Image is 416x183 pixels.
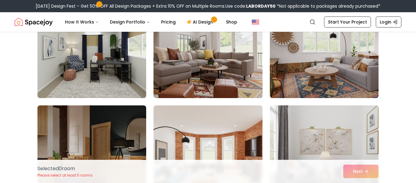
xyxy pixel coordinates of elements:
[276,3,380,9] span: *Not applicable to packages already purchased*
[37,173,93,178] p: Please select at least 5 rooms
[153,0,262,98] img: Room room-41
[182,16,220,28] a: AI Design
[246,3,276,9] b: LABORDAY50
[15,16,53,28] img: Spacejoy Logo
[270,0,379,98] img: Room room-42
[60,16,242,28] nav: Main
[15,16,53,28] a: Spacejoy
[156,16,181,28] a: Pricing
[105,16,155,28] button: Design Portfolio
[15,12,401,32] nav: Global
[36,3,380,9] div: [DATE] Design Fest – Get 50% OFF All Design Packages + Extra 10% OFF on Multiple Rooms.
[37,165,93,172] p: Selected 0 room
[221,16,242,28] a: Shop
[252,18,259,26] img: United States
[376,16,401,27] a: Login
[324,16,371,27] a: Start Your Project
[60,16,104,28] button: How It Works
[225,3,276,9] span: Use code:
